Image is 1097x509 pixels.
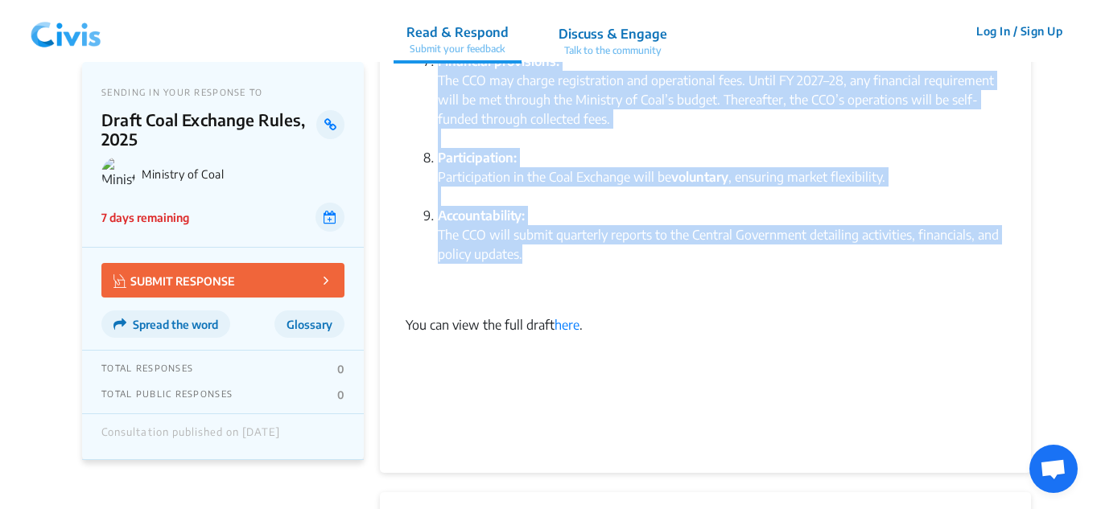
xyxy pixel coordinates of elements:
p: Discuss & Engage [559,24,667,43]
li: Participation in the Coal Exchange will be , ensuring market flexibility. [438,148,1005,206]
span: Spread the word [133,318,218,331]
a: here [555,317,579,333]
p: 0 [337,363,344,376]
li: The CCO will submit quarterly reports to the Central Government detailing activities, financials,... [438,206,1005,283]
button: Spread the word [101,310,230,338]
p: 0 [337,388,344,401]
p: Ministry of Coal [142,167,344,181]
div: You can view the full draft . [406,296,1005,373]
button: Log In / Sign Up [966,18,1073,43]
strong: Participation: [438,150,517,166]
img: Ministry of Coal logo [101,157,135,191]
p: Talk to the community [559,43,667,58]
p: 7 days remaining [101,209,189,226]
p: TOTAL RESPONSES [101,363,193,376]
div: Consultation published on [DATE] [101,426,280,447]
p: Submit your feedback [406,42,509,56]
div: Open chat [1029,445,1078,493]
p: Read & Respond [406,23,509,42]
img: Vector.jpg [113,274,126,288]
p: SENDING IN YOUR RESPONSE TO [101,87,344,97]
p: Draft Coal Exchange Rules, 2025 [101,110,316,149]
p: TOTAL PUBLIC RESPONSES [101,388,233,401]
strong: voluntary [671,169,728,185]
span: Glossary [287,318,332,331]
strong: Accountability: [438,207,525,224]
p: SUBMIT RESPONSE [113,271,235,289]
button: SUBMIT RESPONSE [101,263,344,298]
li: The CCO may charge registration and operational fees. Until FY 2027–28, any financial requirement... [438,51,1005,148]
button: Glossary [274,310,344,338]
img: navlogo.png [24,7,108,55]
